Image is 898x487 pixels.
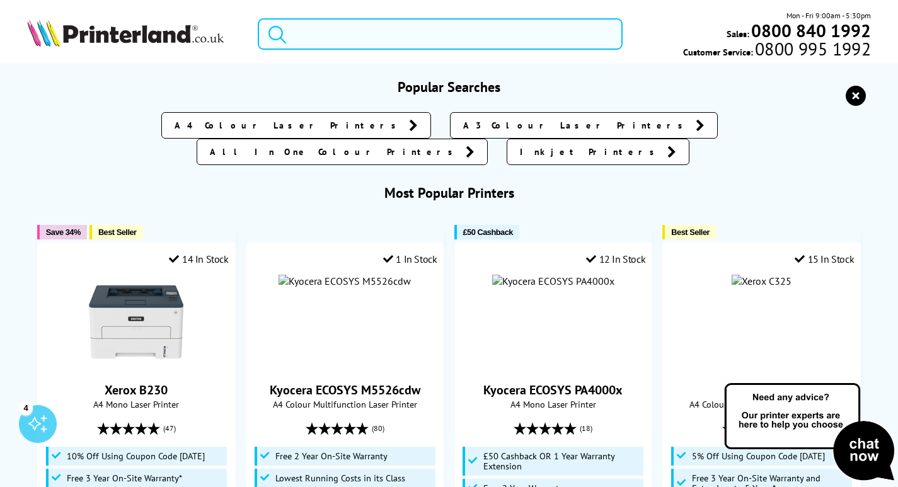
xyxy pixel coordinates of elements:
button: £50 Cashback [454,225,519,239]
a: Kyocera ECOSYS M5526cdw [270,382,420,398]
span: Customer Service: [683,43,871,58]
a: All In One Colour Printers [197,139,488,165]
span: £50 Cashback [463,227,513,237]
a: A4 Colour Laser Printers [161,112,431,139]
span: £50 Cashback OR 1 Year Warranty Extension [483,451,640,471]
a: Kyocera ECOSYS PA4000x [483,382,623,398]
a: A3 Colour Laser Printers [450,112,718,139]
span: 5% Off Using Coupon Code [DATE] [692,451,825,461]
input: Search product or brand [258,18,623,50]
h3: Most Popular Printers [27,184,872,202]
span: A4 Colour Laser Printers [175,119,403,132]
a: Inkjet Printers [507,139,689,165]
img: Printerland Logo [27,19,224,47]
img: Kyocera ECOSYS PA4000x [492,275,614,287]
button: Best Seller [89,225,143,239]
a: Xerox B230 [89,359,183,372]
span: Best Seller [671,227,710,237]
span: Free 3 Year On-Site Warranty* [67,473,182,483]
span: (47) [163,416,176,440]
span: Mon - Fri 9:00am - 5:30pm [786,9,871,21]
a: 0800 840 1992 [749,25,871,37]
span: 0800 995 1992 [753,43,871,55]
span: (18) [580,416,592,440]
button: Save 34% [37,225,87,239]
img: Open Live Chat window [722,381,898,484]
span: 10% Off Using Coupon Code [DATE] [67,451,205,461]
a: Printerland Logo [27,19,242,49]
span: A4 Colour Multifunction Laser Printer [669,398,854,410]
span: A4 Colour Multifunction Laser Printer [253,398,437,410]
img: Kyocera ECOSYS M5526cdw [279,275,411,287]
div: 4 [19,401,33,415]
span: Sales: [727,28,749,40]
span: A4 Mono Laser Printer [461,398,646,410]
span: Lowest Running Costs in its Class [275,473,405,483]
img: Xerox C325 [732,275,792,287]
span: Free 2 Year On-Site Warranty [275,451,388,461]
div: 12 In Stock [586,253,645,265]
button: Best Seller [662,225,716,239]
span: A4 Mono Laser Printer [44,398,229,410]
span: Inkjet Printers [520,146,661,158]
span: Best Seller [98,227,137,237]
b: 0800 840 1992 [751,19,871,42]
span: (80) [372,416,384,440]
div: 14 In Stock [169,253,228,265]
h3: Popular Searches [27,78,872,96]
img: Xerox B230 [89,275,183,369]
div: 1 In Stock [383,253,437,265]
div: 15 In Stock [795,253,854,265]
span: All In One Colour Printers [210,146,459,158]
span: A3 Colour Laser Printers [463,119,689,132]
span: Save 34% [46,227,81,237]
a: Xerox B230 [105,382,168,398]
